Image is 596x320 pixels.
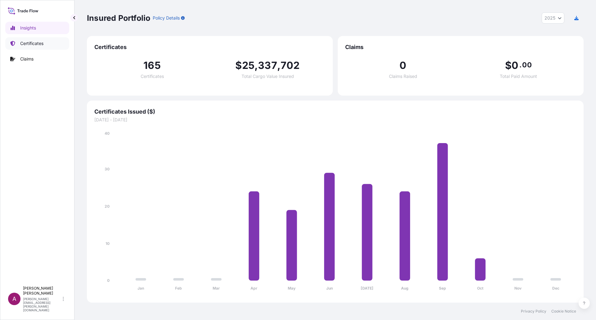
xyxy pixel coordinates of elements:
[500,74,537,79] span: Total Paid Amount
[153,15,180,21] p: Policy Details
[138,286,144,291] tspan: Jan
[389,74,417,79] span: Claims Raised
[251,286,257,291] tspan: Apr
[105,167,110,171] tspan: 30
[94,117,576,123] span: [DATE] - [DATE]
[5,53,69,65] a: Claims
[400,61,406,70] span: 0
[255,61,258,70] span: ,
[5,22,69,34] a: Insights
[12,296,16,302] span: A
[326,286,333,291] tspan: Jun
[551,309,576,314] a: Cookie Notice
[23,286,61,296] p: [PERSON_NAME] [PERSON_NAME]
[105,131,110,136] tspan: 40
[20,25,36,31] p: Insights
[288,286,296,291] tspan: May
[106,241,110,246] tspan: 10
[281,61,300,70] span: 702
[143,61,161,70] span: 165
[105,204,110,209] tspan: 20
[277,61,281,70] span: ,
[242,74,294,79] span: Total Cargo Value Insured
[23,297,61,312] p: [PERSON_NAME][EMAIL_ADDRESS][PERSON_NAME][DOMAIN_NAME]
[542,12,564,24] button: Year Selector
[141,74,164,79] span: Certificates
[522,62,531,67] span: 00
[213,286,220,291] tspan: Mar
[512,61,518,70] span: 0
[345,43,576,51] span: Claims
[20,56,34,62] p: Claims
[235,61,242,70] span: $
[514,286,522,291] tspan: Nov
[361,286,373,291] tspan: [DATE]
[94,43,325,51] span: Certificates
[544,15,555,21] span: 2025
[439,286,446,291] tspan: Sep
[258,61,277,70] span: 337
[552,286,559,291] tspan: Dec
[94,108,576,115] span: Certificates Issued ($)
[242,61,255,70] span: 25
[20,40,43,47] p: Certificates
[505,61,512,70] span: $
[107,278,110,283] tspan: 0
[477,286,484,291] tspan: Oct
[5,37,69,50] a: Certificates
[175,286,182,291] tspan: Feb
[87,13,150,23] p: Insured Portfolio
[519,62,521,67] span: .
[521,309,546,314] a: Privacy Policy
[401,286,409,291] tspan: Aug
